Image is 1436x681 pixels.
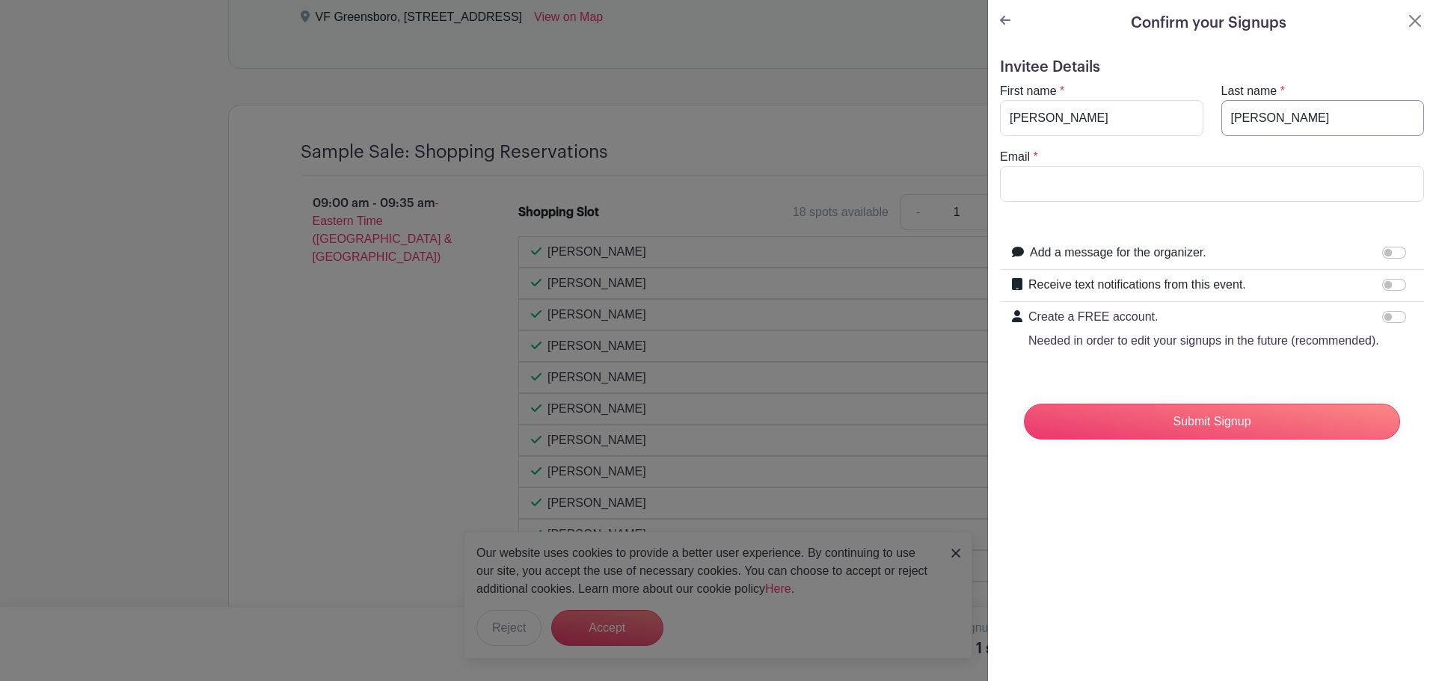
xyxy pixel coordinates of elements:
label: Receive text notifications from this event. [1028,276,1246,294]
p: Create a FREE account. [1028,308,1379,326]
h5: Invitee Details [1000,58,1424,76]
label: Last name [1221,82,1277,100]
input: Submit Signup [1024,404,1400,440]
p: Needed in order to edit your signups in the future (recommended). [1028,332,1379,350]
label: First name [1000,82,1057,100]
h5: Confirm your Signups [1131,12,1286,34]
button: Close [1406,12,1424,30]
label: Add a message for the organizer. [1030,244,1206,262]
label: Email [1000,148,1030,166]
